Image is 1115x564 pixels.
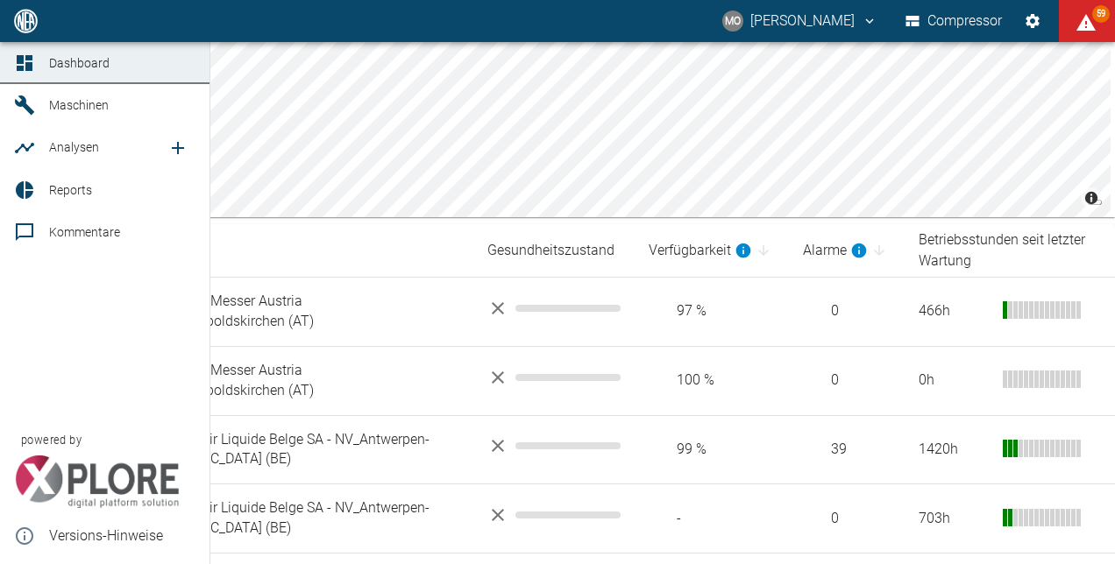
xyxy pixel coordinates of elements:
span: Reports [49,183,92,197]
span: 99 % [649,440,775,460]
button: mario.oeser@neuman-esser.com [720,5,880,37]
span: 0 [803,509,891,529]
span: Kommentare [49,225,120,239]
div: 1420 h [919,440,989,460]
div: No data [487,504,621,525]
div: No data [487,435,621,456]
button: Einstellungen [1017,5,1048,37]
span: 0 [803,370,891,391]
div: MO [722,11,743,32]
span: Maschinen [49,98,109,112]
td: 02.2294_V7_Messer Austria GmbH_Gumpoldskirchen (AT) [117,278,473,347]
span: - [649,509,775,529]
span: Analysen [49,140,99,154]
td: 13.0007/2_Air Liquide Belge SA - NV_Antwerpen-[GEOGRAPHIC_DATA] (BE) [117,484,473,553]
img: Xplore Logo [14,455,180,508]
td: 04.2115_V8_Messer Austria GmbH_Gumpoldskirchen (AT) [117,346,473,415]
th: Gesundheitszustand [473,224,635,278]
div: 466 h [919,301,989,321]
div: 0 h [919,370,989,391]
button: Compressor [902,5,1006,37]
th: Betriebsstunden seit letzter Wartung [905,224,1115,278]
span: Versions-Hinweise [49,525,195,546]
div: No data [487,298,621,319]
span: 0 [803,301,891,321]
span: powered by [21,432,82,448]
div: No data [487,367,621,388]
div: berechnet für die letzten 7 Tage [803,240,868,261]
div: berechnet für die letzten 7 Tage [649,240,752,261]
a: new /analyses/list/0 [160,130,195,166]
span: Dashboard [49,56,110,70]
img: logo [12,9,39,32]
div: 703 h [919,509,989,529]
span: 100 % [649,370,775,391]
span: 97 % [649,301,775,321]
span: 59 [1092,5,1110,23]
span: 39 [803,440,891,460]
a: new /machines [181,99,195,113]
td: 13.0007/1_Air Liquide Belge SA - NV_Antwerpen-[GEOGRAPHIC_DATA] (BE) [117,415,473,484]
